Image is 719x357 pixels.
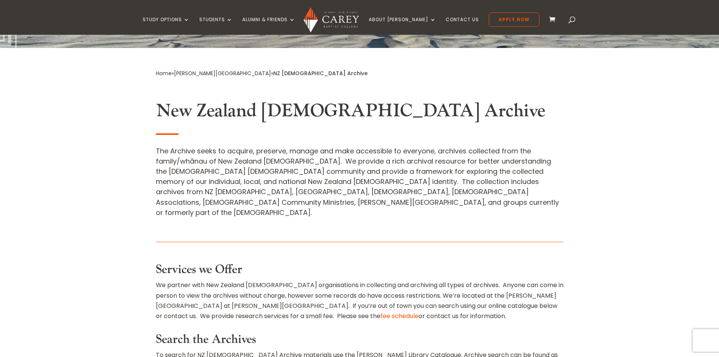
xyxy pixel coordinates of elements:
[174,70,271,77] a: [PERSON_NAME][GEOGRAPHIC_DATA]
[242,17,295,35] a: Alumni & Friends
[369,17,436,35] a: About [PERSON_NAME]
[156,280,563,321] p: We partner with New Zealand [DEMOGRAPHIC_DATA] organisations in collecting and archiving all type...
[303,7,359,32] img: Carey Baptist College
[156,70,368,77] span: » »
[143,17,189,35] a: Study Options
[446,17,479,35] a: Contact Us
[489,12,539,27] a: Apply Now
[156,332,563,351] h3: Search the Archives
[199,17,232,35] a: Students
[156,146,563,218] div: The Archive seeks to acquire, preserve, manage and make accessible to everyone, archives collecte...
[156,100,563,126] h2: New Zealand [DEMOGRAPHIC_DATA] Archive
[156,70,172,77] a: Home
[273,70,368,77] span: NZ [DEMOGRAPHIC_DATA] Archive
[380,312,419,320] a: fee schedule
[156,263,563,281] h3: Services we Offer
